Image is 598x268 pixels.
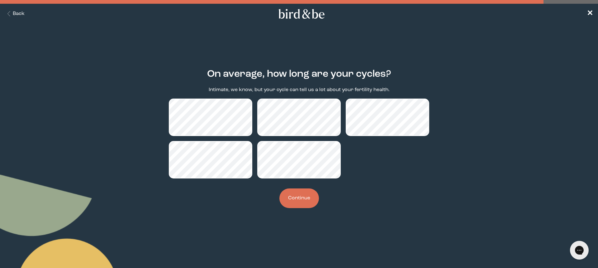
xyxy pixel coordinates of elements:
p: Intimate, we know, but your cycle can tell us a lot about your fertility health. [209,86,390,94]
h2: On average, how long are your cycles? [207,67,391,81]
button: Continue [279,188,319,208]
iframe: Gorgias live chat messenger [567,239,592,262]
a: ✕ [587,8,593,19]
button: Back Button [5,10,25,17]
span: ✕ [587,10,593,17]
